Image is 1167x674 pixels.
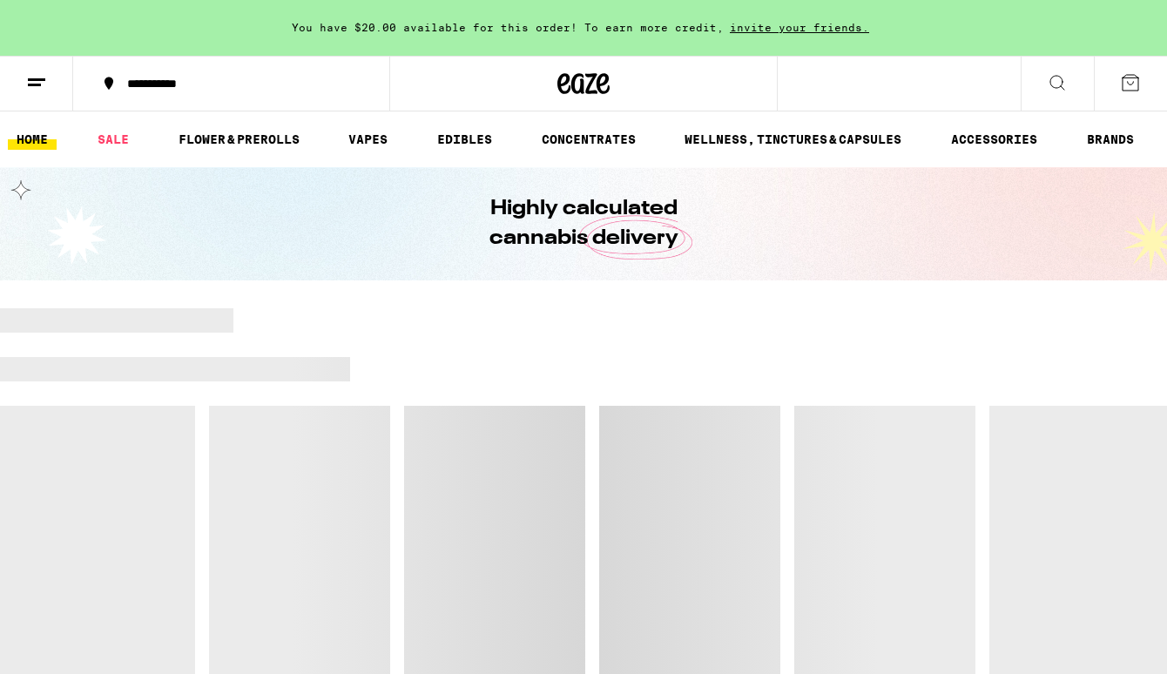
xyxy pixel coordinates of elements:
[340,129,396,150] a: VAPES
[428,129,501,150] a: EDIBLES
[440,194,727,253] h1: Highly calculated cannabis delivery
[89,129,138,150] a: SALE
[942,129,1046,150] a: ACCESSORIES
[292,22,724,33] span: You have $20.00 available for this order! To earn more credit,
[1078,129,1143,150] a: BRANDS
[533,129,644,150] a: CONCENTRATES
[170,129,308,150] a: FLOWER & PREROLLS
[724,22,875,33] span: invite your friends.
[8,129,57,150] a: HOME
[676,129,910,150] a: WELLNESS, TINCTURES & CAPSULES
